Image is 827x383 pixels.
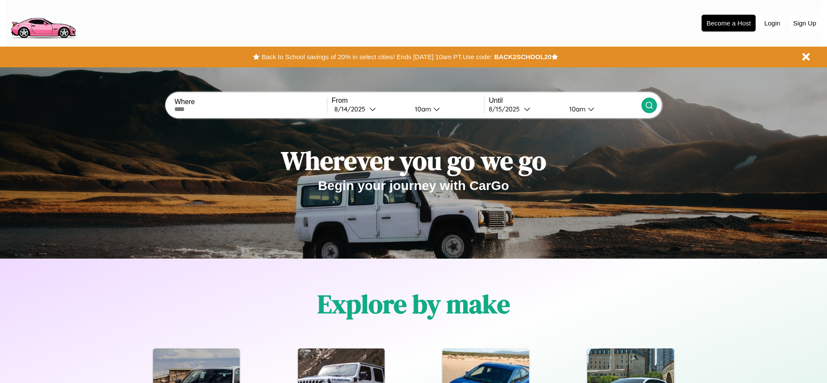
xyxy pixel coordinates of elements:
div: 8 / 15 / 2025 [489,105,524,113]
button: Login [760,15,785,31]
b: BACK2SCHOOL20 [494,53,551,60]
div: 10am [565,105,588,113]
label: Where [174,98,327,106]
div: 10am [410,105,433,113]
button: 10am [562,104,641,114]
button: 10am [408,104,484,114]
label: From [332,97,484,104]
h1: Explore by make [317,286,510,322]
button: Sign Up [789,15,821,31]
div: 8 / 14 / 2025 [334,105,369,113]
button: 8/14/2025 [332,104,408,114]
button: Back to School savings of 20% in select cities! Ends [DATE] 10am PT.Use code: [260,51,494,63]
img: logo [6,4,80,41]
button: Become a Host [702,15,756,32]
label: Until [489,97,641,104]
